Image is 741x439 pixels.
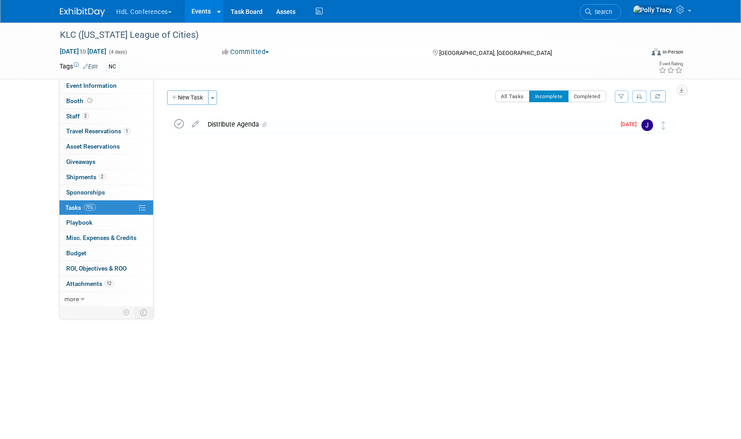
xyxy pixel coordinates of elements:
a: Tasks75% [59,200,153,215]
a: Booth [59,94,153,109]
button: All Tasks [496,91,530,102]
span: more [65,295,79,303]
span: Sponsorships [67,189,105,196]
td: Tags [60,62,98,72]
a: Staff2 [59,109,153,124]
i: Move task [662,121,666,130]
button: Completed [568,91,606,102]
span: Playbook [67,219,93,226]
span: Booth not reserved yet [86,97,95,104]
span: [DATE] [DATE] [60,47,107,55]
span: [GEOGRAPHIC_DATA], [GEOGRAPHIC_DATA] [439,50,552,56]
span: Travel Reservations [67,127,131,135]
div: KLC ([US_STATE] League of Cities) [57,27,631,43]
span: 2 [82,113,89,119]
div: Distribute Agenda [204,117,616,132]
span: Tasks [66,204,96,211]
span: Shipments [67,173,106,181]
a: Refresh [650,91,666,102]
span: to [79,48,88,55]
div: NC [106,62,119,72]
a: Edit [83,63,98,70]
span: [DATE] [621,121,641,127]
a: Playbook [59,215,153,230]
span: Giveaways [67,158,96,165]
img: ExhibitDay [60,8,105,17]
div: In-Person [662,49,683,55]
button: Committed [219,47,273,57]
span: 75% [84,204,96,211]
span: Search [592,9,613,15]
span: Budget [67,249,87,257]
span: ROI, Objectives & ROO [67,265,127,272]
button: New Task [167,91,209,105]
span: 12 [105,280,114,287]
a: more [59,292,153,307]
button: Incomplete [529,91,568,102]
span: Booth [67,97,95,104]
span: Misc. Expenses & Credits [67,234,137,241]
a: Search [580,4,621,20]
span: Attachments [67,280,114,287]
a: ROI, Objectives & ROO [59,261,153,276]
div: Event Rating [659,62,683,66]
span: (4 days) [109,49,127,55]
span: 2 [99,173,106,180]
a: edit [188,120,204,128]
a: Asset Reservations [59,139,153,154]
span: Staff [67,113,89,120]
span: Event Information [67,82,117,89]
div: Event Format [591,47,684,60]
span: Asset Reservations [67,143,120,150]
span: 1 [124,128,131,135]
img: Polly Tracy [633,5,673,15]
a: Travel Reservations1 [59,124,153,139]
td: Personalize Event Tab Strip [119,307,135,318]
a: Attachments12 [59,276,153,291]
a: Budget [59,246,153,261]
td: Toggle Event Tabs [135,307,153,318]
a: Sponsorships [59,185,153,200]
a: Misc. Expenses & Credits [59,231,153,245]
a: Event Information [59,78,153,93]
a: Shipments2 [59,170,153,185]
a: Giveaways [59,154,153,169]
img: Format-Inperson.png [652,48,661,55]
img: Johnny Nguyen [641,119,653,131]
